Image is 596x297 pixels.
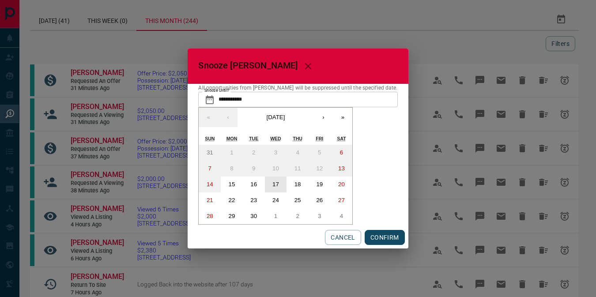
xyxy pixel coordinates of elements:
button: September 12, 2025 [309,161,331,177]
button: September 26, 2025 [309,192,331,208]
abbr: September 17, 2025 [272,181,279,188]
abbr: September 12, 2025 [316,165,323,172]
abbr: September 19, 2025 [316,181,323,188]
button: September 4, 2025 [287,145,309,161]
p: All opportunities from [PERSON_NAME] will be suppressed until the specified date. [198,84,397,92]
button: September 22, 2025 [221,192,243,208]
button: CANCEL [325,230,361,245]
button: « [199,108,218,127]
button: [DATE] [238,108,313,127]
abbr: October 1, 2025 [274,213,277,219]
button: September 27, 2025 [331,192,353,208]
button: September 3, 2025 [265,145,287,161]
button: September 16, 2025 [243,177,265,192]
button: September 30, 2025 [243,208,265,224]
button: September 2, 2025 [243,145,265,161]
button: September 21, 2025 [199,192,221,208]
abbr: September 3, 2025 [274,149,277,156]
abbr: October 3, 2025 [318,213,321,219]
abbr: September 11, 2025 [294,165,301,172]
button: › [313,108,333,127]
button: ‹ [218,108,238,127]
abbr: September 15, 2025 [229,181,235,188]
abbr: September 20, 2025 [338,181,345,188]
button: September 1, 2025 [221,145,243,161]
button: September 13, 2025 [331,161,353,177]
abbr: September 28, 2025 [207,213,213,219]
button: September 24, 2025 [265,192,287,208]
abbr: Friday [316,136,323,141]
button: September 18, 2025 [287,177,309,192]
span: Snooze [PERSON_NAME] [198,60,298,71]
button: CONFIRM [365,230,405,245]
abbr: Sunday [205,136,215,141]
button: August 31, 2025 [199,145,221,161]
abbr: September 25, 2025 [294,197,301,203]
abbr: Tuesday [249,136,258,141]
button: September 14, 2025 [199,177,221,192]
abbr: September 26, 2025 [316,197,323,203]
span: [DATE] [266,114,285,120]
button: September 10, 2025 [265,161,287,177]
abbr: September 14, 2025 [207,181,213,188]
abbr: September 6, 2025 [340,149,343,156]
abbr: September 5, 2025 [318,149,321,156]
abbr: September 21, 2025 [207,197,213,203]
label: Snooze Until? [204,88,230,94]
abbr: September 18, 2025 [294,181,301,188]
abbr: September 29, 2025 [229,213,235,219]
abbr: September 2, 2025 [252,149,255,156]
abbr: August 31, 2025 [207,149,213,156]
button: September 19, 2025 [309,177,331,192]
abbr: September 27, 2025 [338,197,345,203]
abbr: September 22, 2025 [229,197,235,203]
abbr: September 4, 2025 [296,149,299,156]
button: September 8, 2025 [221,161,243,177]
button: September 28, 2025 [199,208,221,224]
button: September 23, 2025 [243,192,265,208]
abbr: September 7, 2025 [208,165,211,172]
abbr: September 9, 2025 [252,165,255,172]
abbr: September 13, 2025 [338,165,345,172]
abbr: September 10, 2025 [272,165,279,172]
button: » [333,108,352,127]
button: September 29, 2025 [221,208,243,224]
button: October 4, 2025 [331,208,353,224]
button: September 20, 2025 [331,177,353,192]
abbr: Wednesday [270,136,281,141]
button: October 1, 2025 [265,208,287,224]
abbr: September 30, 2025 [250,213,257,219]
button: September 9, 2025 [243,161,265,177]
button: September 7, 2025 [199,161,221,177]
button: September 17, 2025 [265,177,287,192]
abbr: October 2, 2025 [296,213,299,219]
button: September 6, 2025 [331,145,353,161]
button: September 11, 2025 [287,161,309,177]
abbr: September 24, 2025 [272,197,279,203]
button: October 2, 2025 [287,208,309,224]
abbr: Monday [226,136,238,141]
button: September 15, 2025 [221,177,243,192]
abbr: Thursday [293,136,302,141]
abbr: October 4, 2025 [340,213,343,219]
button: October 3, 2025 [309,208,331,224]
abbr: Saturday [337,136,346,141]
button: September 5, 2025 [309,145,331,161]
abbr: September 16, 2025 [250,181,257,188]
abbr: September 23, 2025 [250,197,257,203]
button: September 25, 2025 [287,192,309,208]
abbr: September 8, 2025 [230,165,233,172]
abbr: September 1, 2025 [230,149,233,156]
